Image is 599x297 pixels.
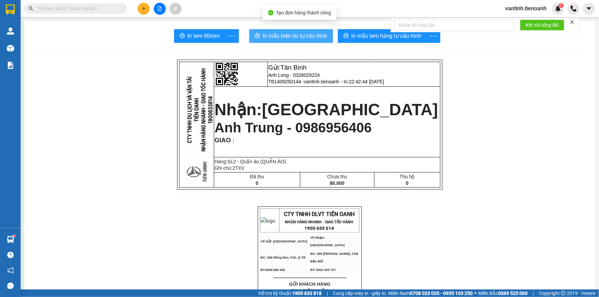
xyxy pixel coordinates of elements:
[559,3,564,8] sup: 1
[7,252,14,258] span: question-circle
[310,268,336,272] span: ĐT: 0931 626 727
[285,220,354,224] strong: NHẬN HÀNG NHANH - GIAO TỐC HÀNH
[225,29,239,43] button: more
[410,290,473,296] strong: 0708 023 035 - 0935 103 250
[268,10,274,15] span: check-circle
[7,27,14,35] img: warehouse-icon
[215,136,231,144] span: GIAO
[261,256,306,259] span: ĐC: 266 Đồng Đen, P10, Q TB
[15,43,88,48] span: ----------------------------------------------
[586,5,592,12] span: caret-down
[3,31,48,35] span: ĐC: 266 Đồng Đen, P10, Q TB
[7,45,14,52] img: warehouse-icon
[3,25,49,29] span: VP Gửi: [GEOGRAPHIC_DATA]
[232,165,244,171] span: 2TXV
[571,5,577,12] img: phone-icon
[173,6,178,11] span: aim
[498,290,528,296] strong: 0369 525 060
[349,79,384,84] span: 22:42:44 [DATE]
[256,180,258,186] span: 0
[215,100,438,119] strong: Nhận:
[338,29,427,43] button: printerIn mẫu tem hàng tự cấu hình
[388,289,473,297] span: Miền Nam
[6,4,15,15] img: logo-vxr
[304,79,384,84] span: vantinh.tienoanh - In:
[478,289,528,297] span: Miền Bắc
[583,3,595,15] button: caret-down
[46,17,76,22] strong: 1900 633 614
[304,226,334,231] strong: 1900 633 614
[7,283,14,289] span: message
[250,174,264,179] span: Đã thu
[555,5,561,12] img: icon-new-feature
[330,180,345,186] span: 80.000
[25,4,96,10] span: CTY TNHH DLVT TIẾN OANH
[138,3,150,15] button: plus
[343,33,349,39] span: printer
[52,37,76,40] span: ĐT: 0935371718
[310,236,345,247] span: VP Nhận: [GEOGRAPHIC_DATA]
[474,292,476,295] span: ⚪️
[560,3,562,8] span: 1
[561,291,566,296] span: copyright
[13,235,15,237] sup: 1
[27,11,95,16] strong: NHẬN HÀNG NHANH - GIAO TỐC HÀNH
[233,159,286,164] span: 2 - Quần áo (QUẦN ÁO)
[255,33,260,39] span: printer
[261,217,275,225] img: logo
[394,20,515,31] input: Nhập số tổng đài
[520,20,564,31] button: Kết nối tổng đài
[215,159,286,164] span: Hàng:SL
[291,288,328,293] span: BILL BIÊN NHẬN
[570,20,575,24] span: close
[215,165,244,171] span: Ghi chú:
[249,29,333,43] button: printerIn mẫu biên lai tự cấu hình
[52,31,99,34] span: ĐC: [STREET_ADDRESS] BMT
[3,37,27,40] span: ĐT:0935 882 082
[38,5,119,12] input: Tìm tên, số ĐT hoặc mã đơn
[327,289,328,297] span: |
[263,32,327,40] span: In mẫu biên lai tự cấu hình
[533,289,534,297] span: |
[28,6,33,11] span: search
[280,64,307,71] span: Tân Bình
[170,3,182,15] button: aim
[154,3,166,15] button: file-add
[31,49,72,54] span: GỬI KHÁCH HÀNG
[406,180,408,186] span: 0
[268,72,320,78] span: Anh Long - 0326029224
[262,100,438,119] span: [GEOGRAPHIC_DATA]
[261,240,307,243] span: VP Gửi: [GEOGRAPHIC_DATA]
[174,29,226,43] button: printerIn tem 80mm
[7,62,14,69] img: solution-icon
[188,32,220,40] span: In tem 80mm
[500,4,552,13] span: vantinh.tienoanh
[310,252,358,263] span: ĐC: 555 [PERSON_NAME], Chợ Đầu Mối
[327,174,347,179] span: Chưa thu
[52,25,88,29] span: VP Nhận: Hai Bà Trưng
[3,4,20,22] img: logo
[352,32,422,40] span: In mẫu tem hàng tự cấu hình
[226,32,239,40] span: more
[258,289,322,297] span: Hỗ trợ kỹ thuật:
[180,33,185,39] span: printer
[333,289,387,297] span: Cung cấp máy in - giấy in:
[215,120,372,135] span: Anh Trung - 0986956406
[427,32,440,40] span: more
[157,6,162,11] span: file-add
[289,282,331,287] span: GỬI KHÁCH HÀNG
[400,174,415,179] span: Thu hộ
[216,63,238,85] img: qr-code
[273,275,346,280] span: ----------------------------------------------
[141,6,146,11] span: plus
[284,211,355,217] span: CTY TNHH DLVT TIẾN OANH
[7,267,14,274] span: notification
[526,21,559,29] span: Kết nối tổng đài
[261,268,285,272] span: ĐT:0935 882 082
[231,138,234,143] span: :
[292,290,322,296] strong: 1900 633 818
[276,10,331,15] span: Tạo đơn hàng thành công
[7,236,14,243] img: warehouse-icon
[268,64,307,71] span: Gửi:
[268,79,384,84] span: TB1409250144 -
